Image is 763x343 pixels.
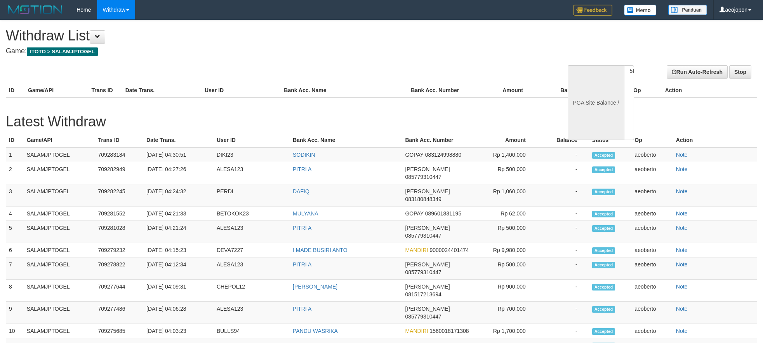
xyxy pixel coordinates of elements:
[6,302,24,324] td: 9
[405,166,450,172] span: [PERSON_NAME]
[27,47,98,56] span: ITOTO > SALAMJPTOGEL
[6,147,24,162] td: 1
[668,5,707,15] img: panduan.png
[676,210,688,217] a: Note
[293,166,311,172] a: PITRI A
[631,147,673,162] td: aeoberto
[95,257,143,280] td: 709278822
[6,184,24,206] td: 3
[662,83,757,98] th: Action
[537,206,589,221] td: -
[405,233,441,239] span: 085779310447
[537,221,589,243] td: -
[592,284,615,290] span: Accepted
[405,283,450,290] span: [PERSON_NAME]
[631,133,673,147] th: Op
[143,133,214,147] th: Date Trans.
[537,257,589,280] td: -
[95,221,143,243] td: 709281028
[537,162,589,184] td: -
[6,206,24,221] td: 4
[24,162,95,184] td: SALAMJPTOGEL
[405,188,450,194] span: [PERSON_NAME]
[293,247,348,253] a: I MADE BUSIRI ANTO
[537,280,589,302] td: -
[537,133,589,147] th: Balance
[477,257,537,280] td: Rp 500,000
[477,221,537,243] td: Rp 500,000
[667,65,728,79] a: Run Auto-Refresh
[214,133,290,147] th: User ID
[293,261,311,268] a: PITRI A
[290,133,402,147] th: Bank Acc. Name
[6,257,24,280] td: 7
[630,83,662,98] th: Op
[408,83,471,98] th: Bank Acc. Number
[676,152,688,158] a: Note
[405,247,428,253] span: MANDIRI
[6,324,24,338] td: 10
[281,83,408,98] th: Bank Acc. Name
[405,261,450,268] span: [PERSON_NAME]
[631,324,673,338] td: aeoberto
[143,184,214,206] td: [DATE] 04:24:32
[95,162,143,184] td: 709282949
[24,184,95,206] td: SALAMJPTOGEL
[6,47,501,55] h4: Game:
[6,280,24,302] td: 8
[6,83,25,98] th: ID
[592,247,615,254] span: Accepted
[631,162,673,184] td: aeoberto
[6,162,24,184] td: 2
[24,257,95,280] td: SALAMJPTOGEL
[425,210,461,217] span: 089601831195
[143,302,214,324] td: [DATE] 04:06:28
[676,225,688,231] a: Note
[676,261,688,268] a: Note
[676,328,688,334] a: Note
[676,306,688,312] a: Note
[537,147,589,162] td: -
[95,280,143,302] td: 709277644
[95,133,143,147] th: Trans ID
[477,147,537,162] td: Rp 1,400,000
[477,302,537,324] td: Rp 700,000
[6,133,24,147] th: ID
[405,291,441,297] span: 081517213694
[477,206,537,221] td: Rp 62,000
[24,302,95,324] td: SALAMJPTOGEL
[6,114,757,129] h1: Latest Withdraw
[729,65,751,79] a: Stop
[405,306,450,312] span: [PERSON_NAME]
[631,280,673,302] td: aeoberto
[592,328,615,335] span: Accepted
[214,257,290,280] td: ALESA123
[24,133,95,147] th: Game/API
[537,324,589,338] td: -
[405,174,441,180] span: 085779310447
[425,152,461,158] span: 083124998880
[477,184,537,206] td: Rp 1,060,000
[477,324,537,338] td: Rp 1,700,000
[6,221,24,243] td: 5
[143,324,214,338] td: [DATE] 04:03:23
[477,162,537,184] td: Rp 500,000
[405,313,441,320] span: 085779310447
[592,225,615,232] span: Accepted
[535,83,593,98] th: Balance
[143,280,214,302] td: [DATE] 04:09:31
[405,269,441,275] span: 085779310447
[293,225,311,231] a: PITRI A
[143,243,214,257] td: [DATE] 04:15:23
[592,152,615,159] span: Accepted
[631,243,673,257] td: aeoberto
[6,28,501,44] h1: Withdraw List
[6,4,65,16] img: MOTION_logo.png
[477,133,537,147] th: Amount
[429,247,469,253] span: 9000024401474
[477,280,537,302] td: Rp 900,000
[202,83,281,98] th: User ID
[214,162,290,184] td: ALESA123
[143,257,214,280] td: [DATE] 04:12:34
[592,189,615,195] span: Accepted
